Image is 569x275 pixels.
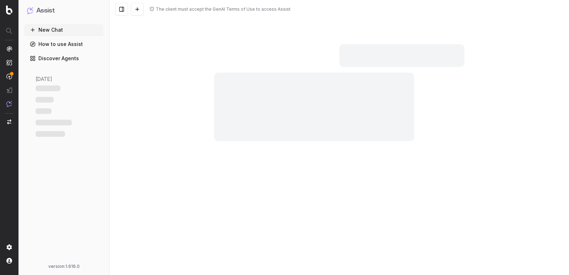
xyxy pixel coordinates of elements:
[156,6,291,12] div: The client must accept the GenAI Terms of Use to access Assist
[6,101,12,107] img: Assist
[36,6,55,16] h1: Assist
[6,46,12,52] img: Analytics
[6,258,12,264] img: My account
[7,119,11,124] img: Switch project
[27,7,33,14] img: Assist
[33,76,95,83] div: [DATE]
[27,6,101,16] button: Assist
[6,244,12,250] img: Setting
[24,38,103,50] a: How to use Assist
[24,53,103,64] a: Discover Agents
[24,24,103,36] button: New Chat
[6,5,12,15] img: Botify logo
[6,87,12,93] img: Studio
[27,264,101,269] div: version: 1.616.0
[6,73,12,79] img: Activation
[6,59,12,66] img: Intelligence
